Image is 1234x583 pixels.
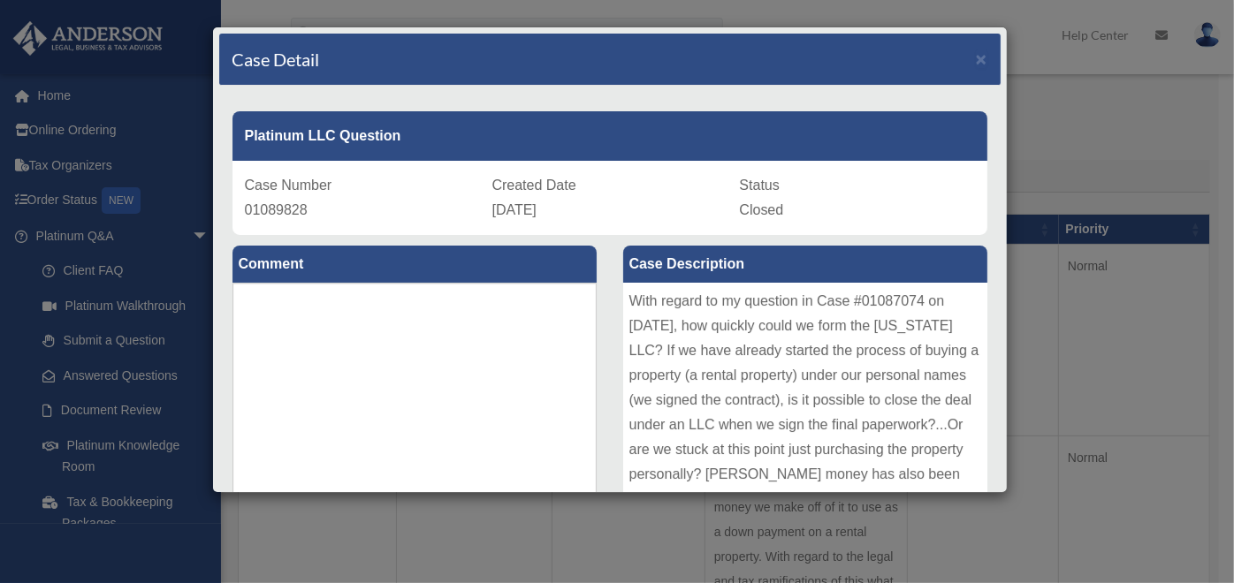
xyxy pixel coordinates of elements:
[492,202,537,217] span: [DATE]
[976,49,987,68] button: Close
[740,202,784,217] span: Closed
[976,49,987,69] span: ×
[232,246,597,283] label: Comment
[740,178,780,193] span: Status
[492,178,576,193] span: Created Date
[232,111,987,161] div: Platinum LLC Question
[232,47,320,72] h4: Case Detail
[245,202,308,217] span: 01089828
[623,246,987,283] label: Case Description
[245,178,332,193] span: Case Number
[623,283,987,548] div: With regard to my question in Case #01087074 on [DATE], how quickly could we form the [US_STATE] ...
